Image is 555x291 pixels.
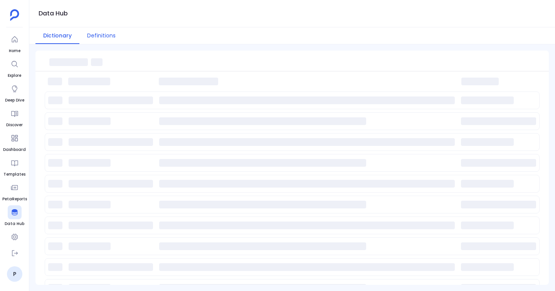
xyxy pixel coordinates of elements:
[3,171,25,178] span: Templates
[5,97,24,103] span: Deep Dive
[8,57,22,79] a: Explore
[8,73,22,79] span: Explore
[6,107,23,128] a: Discover
[6,230,24,252] a: Settings
[79,27,123,44] button: Definitions
[2,196,27,202] span: PetaReports
[5,82,24,103] a: Deep Dive
[3,156,25,178] a: Templates
[5,221,24,227] span: Data Hub
[5,205,24,227] a: Data Hub
[3,147,26,153] span: Dashboard
[7,266,22,282] a: P
[8,48,22,54] span: Home
[6,122,23,128] span: Discover
[10,9,19,21] img: petavue logo
[8,32,22,54] a: Home
[35,27,79,44] button: Dictionary
[2,181,27,202] a: PetaReports
[39,8,68,19] h1: Data Hub
[3,131,26,153] a: Dashboard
